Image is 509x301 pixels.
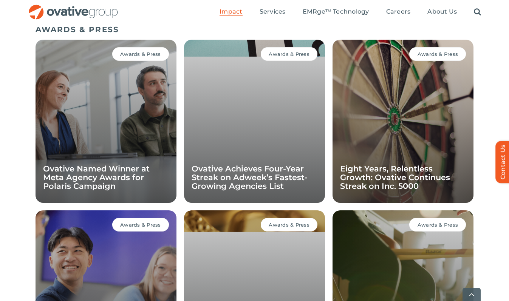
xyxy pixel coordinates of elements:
a: Ovative Named Winner at Meta Agency Awards for Polaris Campaign [43,164,150,191]
a: EMRge™ Technology [303,8,369,16]
a: About Us [427,8,457,16]
span: EMRge™ Technology [303,8,369,15]
a: Services [260,8,286,16]
a: OG_Full_horizontal_RGB [28,4,119,11]
a: Search [474,8,481,16]
a: Careers [386,8,411,16]
span: Services [260,8,286,15]
a: Eight Years, Relentless Growth: Ovative Continues Streak on Inc. 5000 [340,164,450,191]
span: Impact [220,8,242,15]
a: Impact [220,8,242,16]
h5: AWARDS & PRESS [36,25,474,34]
span: Careers [386,8,411,15]
span: About Us [427,8,457,15]
a: Ovative Achieves Four-Year Streak on Adweek’s Fastest-Growing Agencies List [192,164,308,191]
